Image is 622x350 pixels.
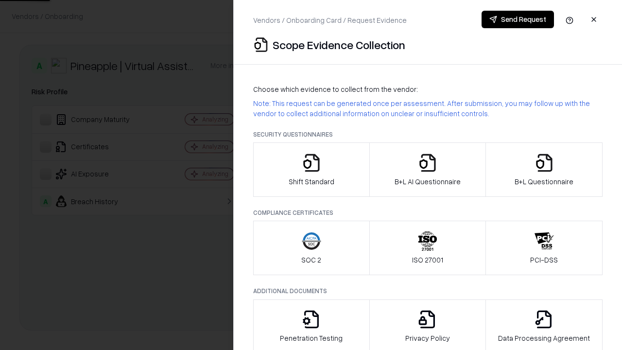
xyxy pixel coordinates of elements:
button: B+L Questionnaire [485,142,603,197]
p: Security Questionnaires [253,130,603,139]
button: SOC 2 [253,221,370,275]
p: Privacy Policy [405,333,450,343]
p: PCI-DSS [530,255,558,265]
p: Data Processing Agreement [498,333,590,343]
p: SOC 2 [301,255,321,265]
p: Shift Standard [289,176,334,187]
button: Shift Standard [253,142,370,197]
button: ISO 27001 [369,221,486,275]
p: Note: This request can be generated once per assessment. After submission, you may follow up with... [253,98,603,119]
p: B+L AI Questionnaire [395,176,461,187]
p: ISO 27001 [412,255,443,265]
p: Additional Documents [253,287,603,295]
p: Compliance Certificates [253,209,603,217]
p: B+L Questionnaire [515,176,573,187]
p: Choose which evidence to collect from the vendor: [253,84,603,94]
button: B+L AI Questionnaire [369,142,486,197]
p: Scope Evidence Collection [273,37,405,52]
button: PCI-DSS [485,221,603,275]
p: Penetration Testing [280,333,343,343]
button: Send Request [482,11,554,28]
p: Vendors / Onboarding Card / Request Evidence [253,15,407,25]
